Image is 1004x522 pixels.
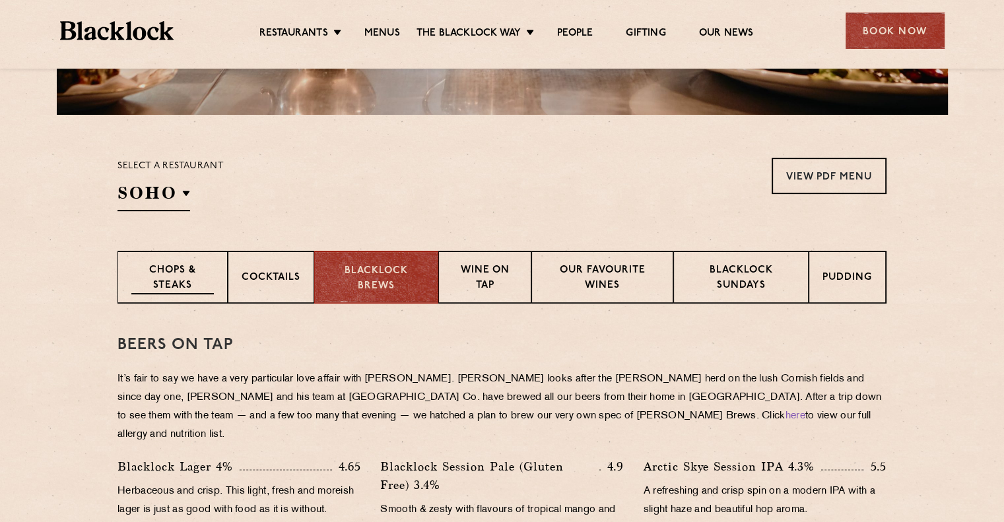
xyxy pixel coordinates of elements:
p: Cocktails [242,271,300,287]
p: Blacklock Brews [328,264,424,294]
p: Our favourite wines [545,263,660,294]
p: Select a restaurant [117,158,224,175]
p: 5.5 [863,458,887,475]
p: Blacklock Session Pale (Gluten Free) 3.4% [380,457,599,494]
p: Herbaceous and crisp. This light, fresh and moreish lager is just as good with food as it is with... [117,482,360,519]
p: Chops & Steaks [131,263,214,294]
a: The Blacklock Way [417,27,521,42]
a: Our News [699,27,754,42]
a: Menus [364,27,400,42]
p: Wine on Tap [452,263,517,294]
p: A refreshing and crisp spin on a modern IPA with a slight haze and beautiful hop aroma. [644,482,887,519]
h2: SOHO [117,181,190,211]
a: View PDF Menu [772,158,887,194]
a: People [557,27,593,42]
p: 4.65 [332,458,360,475]
div: Book Now [846,13,945,49]
p: Arctic Skye Session IPA 4.3% [644,457,821,476]
a: Restaurants [259,27,328,42]
h3: Beers on tap [117,337,887,354]
a: Gifting [626,27,665,42]
a: here [786,411,805,421]
p: Blacklock Sundays [687,263,795,294]
p: Pudding [822,271,872,287]
p: Blacklock Lager 4% [117,457,240,476]
p: It’s fair to say we have a very particular love affair with [PERSON_NAME]. [PERSON_NAME] looks af... [117,370,887,444]
p: 4.9 [601,458,624,475]
img: BL_Textured_Logo-footer-cropped.svg [60,21,174,40]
